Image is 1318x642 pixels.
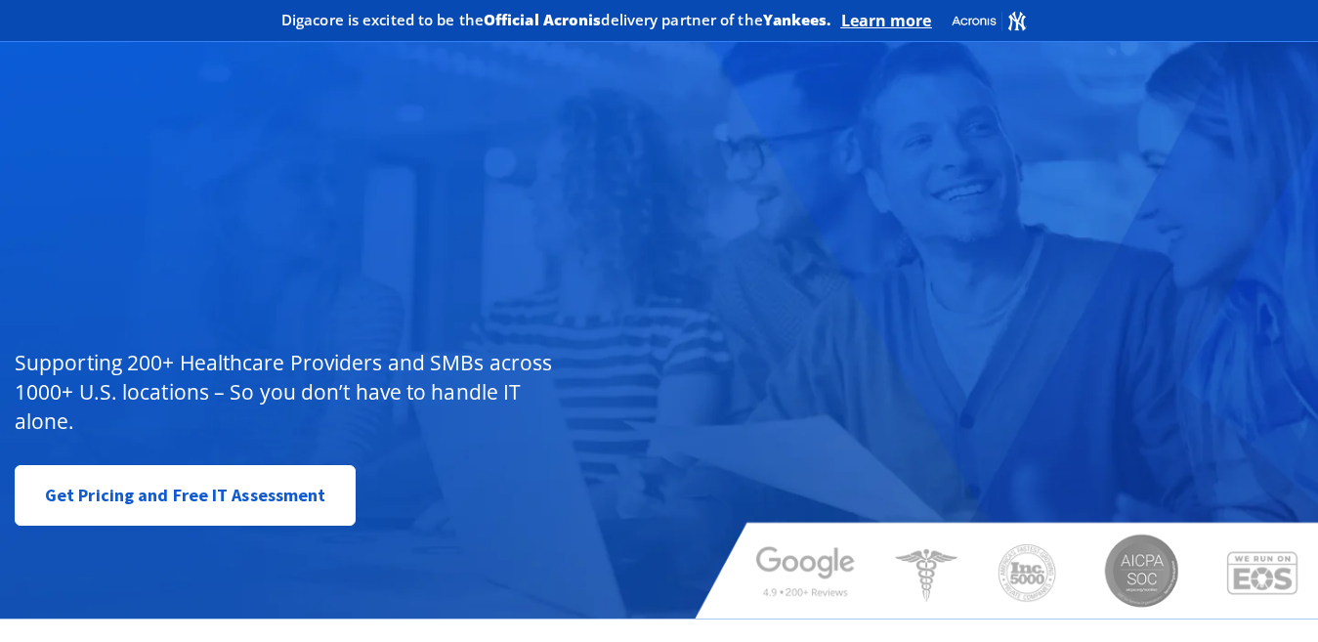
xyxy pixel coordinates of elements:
a: Get Pricing and Free IT Assessment [15,465,356,526]
p: Supporting 200+ Healthcare Providers and SMBs across 1000+ U.S. locations – So you don’t have to ... [15,348,554,436]
b: Yankees. [763,10,831,29]
b: Official Acronis [484,10,602,29]
span: Get Pricing and Free IT Assessment [45,476,325,515]
a: Learn more [841,11,932,30]
h2: Digacore is excited to be the delivery partner of the [281,13,831,27]
img: Acronis [951,10,1027,32]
